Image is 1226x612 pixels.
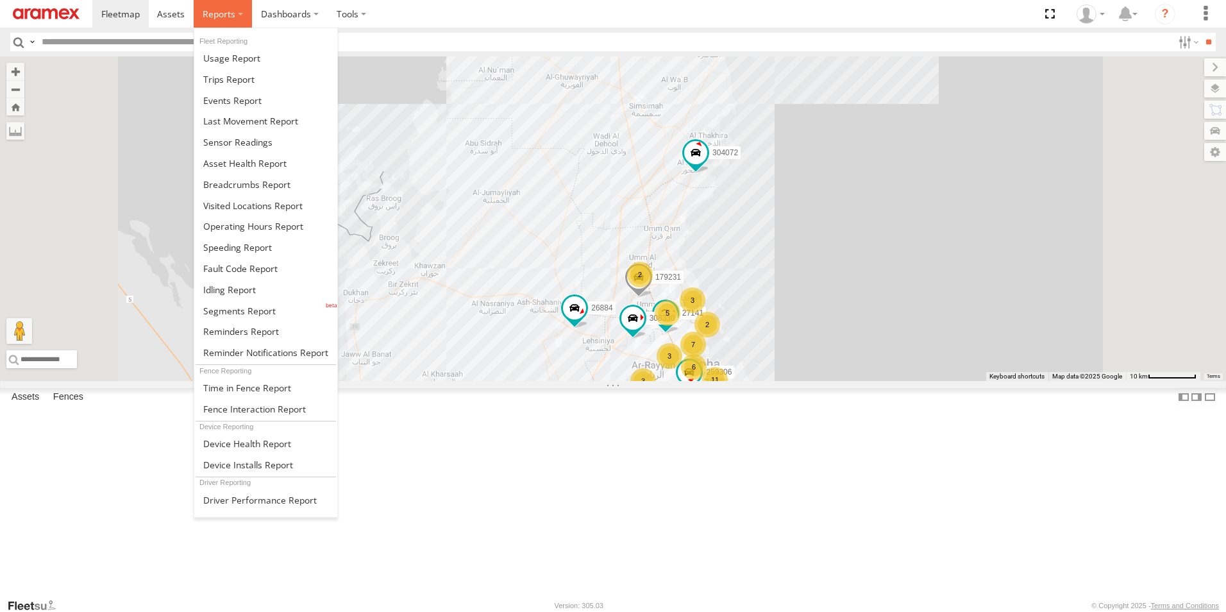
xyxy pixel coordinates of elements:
[194,279,337,300] a: Idling Report
[13,8,80,19] img: aramex-logo.svg
[194,237,337,258] a: Fleet Speed Report
[1155,4,1175,24] i: ?
[194,216,337,237] a: Asset Operating Hours Report
[1091,602,1219,609] div: © Copyright 2025 -
[712,148,738,157] span: 304072
[6,318,32,344] button: Drag Pegman onto the map to open Street View
[694,312,720,337] div: 2
[702,367,728,393] div: 11
[681,354,707,380] div: 6
[1072,4,1109,24] div: Mohammed Fahim
[680,287,705,313] div: 3
[1204,388,1216,407] label: Hide Summary Table
[6,122,24,140] label: Measure
[1173,33,1201,51] label: Search Filter Options
[627,262,653,287] div: 2
[194,153,337,174] a: Asset Health Report
[194,300,337,321] a: Segments Report
[1190,388,1203,407] label: Dock Summary Table to the Right
[194,47,337,69] a: Usage Report
[1151,602,1219,609] a: Terms and Conditions
[5,388,46,406] label: Assets
[47,388,90,406] label: Fences
[6,63,24,80] button: Zoom in
[194,433,337,454] a: Device Health Report
[1204,143,1226,161] label: Map Settings
[650,314,675,323] span: 308330
[1126,372,1200,381] button: Map Scale: 10 km per 72 pixels
[194,110,337,132] a: Last Movement Report
[194,377,337,398] a: Time in Fences Report
[6,80,24,98] button: Zoom out
[591,303,612,312] span: 26884
[630,368,656,394] div: 3
[989,372,1045,381] button: Keyboard shortcuts
[655,300,680,326] div: 5
[194,454,337,475] a: Device Installs Report
[194,195,337,216] a: Visited Locations Report
[555,602,603,609] div: Version: 305.03
[194,132,337,153] a: Sensor Readings
[655,273,681,282] span: 179231
[1177,388,1190,407] label: Dock Summary Table to the Left
[7,599,66,612] a: Visit our Website
[1207,374,1220,379] a: Terms
[194,69,337,90] a: Trips Report
[194,510,337,531] a: Assignment Report
[194,321,337,343] a: Reminders Report
[27,33,37,51] label: Search Query
[1052,373,1122,380] span: Map data ©2025 Google
[680,332,706,357] div: 7
[194,489,337,511] a: Driver Performance Report
[194,342,337,363] a: Service Reminder Notifications Report
[194,398,337,420] a: Fence Interaction Report
[194,258,337,279] a: Fault Code Report
[194,90,337,111] a: Full Events Report
[194,174,337,195] a: Breadcrumbs Report
[682,309,703,318] span: 27141
[1130,373,1148,380] span: 10 km
[6,98,24,115] button: Zoom Home
[657,343,682,369] div: 3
